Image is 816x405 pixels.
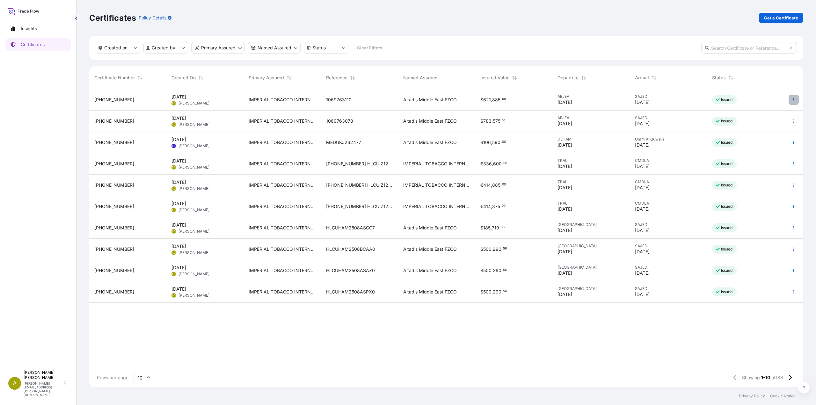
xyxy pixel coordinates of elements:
span: AD [172,164,176,170]
span: SAJED [635,222,702,227]
span: DEHAM [557,137,624,142]
p: Clear Filters [357,45,382,51]
span: [DATE] [557,163,572,170]
span: [DATE] [635,206,650,212]
span: 414 [483,183,491,187]
span: [DATE] [171,222,186,228]
button: certificateStatus Filter options [304,42,348,54]
span: [PHONE_NUMBER] [94,182,134,188]
span: IMPERIAL TOBACCO INTERNATIONAL LTD [249,289,316,295]
span: [DATE] [635,163,650,170]
span: Rows per page [97,374,128,381]
span: Created On [171,75,196,81]
span: 290 [493,247,501,251]
span: , [492,268,493,273]
span: 00 [502,205,506,207]
span: [PHONE_NUMBER] [94,225,134,231]
span: [PERSON_NAME] [178,207,209,213]
span: , [492,119,493,123]
button: Sort [197,74,205,82]
p: Primary Assured [201,45,236,51]
button: Clear Filters [352,43,387,53]
span: 1-10 [761,374,770,381]
span: HLCUHAM2508ASPX0 [326,289,375,295]
button: Sort [650,74,658,82]
span: AD [172,121,176,128]
span: . [501,184,502,186]
span: [PHONE_NUMBER] HLCUIZ1250872767 [326,203,393,210]
span: [DATE] [557,99,572,105]
span: , [491,183,492,187]
span: 500 [483,268,492,273]
a: Insights [5,22,71,35]
span: HLCUHAM2508ASCG7 [326,225,375,231]
span: AEJEA [557,94,624,99]
span: [DATE] [635,291,650,298]
span: [PERSON_NAME] [178,122,209,127]
p: Status [312,45,326,51]
span: 290 [493,290,501,294]
span: [DATE] [557,206,572,212]
span: [DATE] [171,94,186,100]
span: 885 [492,183,500,187]
span: 500 [483,247,492,251]
span: HLCUHAM2508ASAZ0 [326,267,375,274]
span: LL [172,143,175,149]
span: [DATE] [557,142,572,148]
span: € [480,162,483,166]
span: AD [172,207,176,213]
span: CMDLA [635,179,702,184]
span: 38 [501,226,505,228]
button: distributor Filter options [191,42,245,54]
span: [GEOGRAPHIC_DATA] [557,265,624,270]
span: $ [480,226,483,230]
p: [PERSON_NAME][EMAIL_ADDRESS][PERSON_NAME][DOMAIN_NAME] [24,381,63,397]
span: [DATE] [171,243,186,250]
span: [PHONE_NUMBER] [94,97,134,103]
span: , [491,204,492,209]
span: [DATE] [171,115,186,121]
span: , [492,290,493,294]
span: [PHONE_NUMBER] HLCUIZ1250941233 [326,161,393,167]
span: AD [172,250,176,256]
span: IMPERIAL TOBACCO INTERNATIONAL LTD [249,182,316,188]
span: MEDUKJ262477 [326,139,361,146]
p: Issued [721,289,733,294]
span: Reference [326,75,347,81]
span: Altadis Middle East FZCO [403,118,457,124]
a: Get a Certificate [759,13,803,23]
span: [PHONE_NUMBER] [94,289,134,295]
span: IMPERIAL TOBACCO INTERNATIONAL GMBH [403,161,470,167]
span: AD [172,292,176,299]
span: IMPERIAL TOBACCO INTERNATIONAL LTD [249,139,316,146]
span: of 188 [771,374,783,381]
span: AEJEA [557,115,624,120]
span: , [491,226,492,230]
span: 56 [503,269,507,271]
span: [DATE] [171,264,186,271]
a: Privacy Policy [739,394,765,399]
span: AD [172,271,176,277]
span: $ [480,268,483,273]
span: Certificate Number [94,75,135,81]
button: createdOn Filter options [96,42,140,54]
p: Certificates [21,41,45,48]
span: 1069763078 [326,118,353,124]
span: [DATE] [635,142,650,148]
span: IMPERIAL TOBACCO INTERNATIONAL GMBH [403,203,470,210]
span: 336 [483,162,492,166]
span: IMPERIAL TOBACCO INTERNATIONAL LTD [249,267,316,274]
span: . [500,205,501,207]
span: , [491,140,492,145]
p: Issued [721,183,733,188]
span: 106 [483,140,491,145]
span: Altadis Middle East FZCO [403,225,457,231]
a: Cookie Notice [770,394,796,399]
span: [PERSON_NAME] [178,229,209,234]
span: IMPERIAL TOBACCO INTERNATIONAL GMBH [403,182,470,188]
span: Departure [557,75,579,81]
span: AD [172,185,176,192]
span: [PERSON_NAME] [178,165,209,170]
span: [PERSON_NAME] [178,101,209,106]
